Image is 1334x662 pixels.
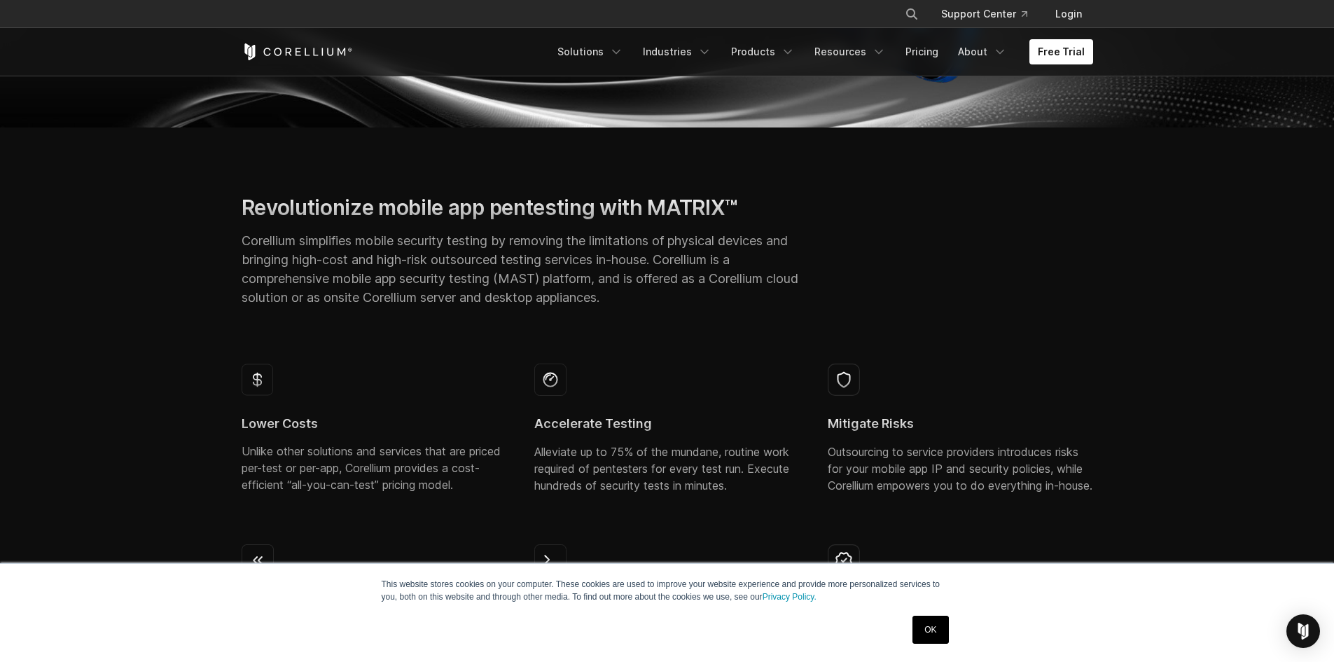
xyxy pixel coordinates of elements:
a: Resources [806,39,894,64]
h4: Mitigate Risks [828,415,1093,432]
p: Outsourcing to service providers introduces risks for your mobile app IP and security policies, w... [828,443,1093,494]
img: icon--money [242,364,273,396]
div: Navigation Menu [888,1,1093,27]
img: shield-02 (1) [828,364,860,396]
p: Unlike other solutions and services that are priced per-test or per-app, Corellium provides a cos... [242,443,507,493]
img: icon--chevron-back [242,544,274,577]
h4: Lower Costs [242,415,507,432]
img: icon_compliace_border [828,544,860,577]
a: Support Center [930,1,1038,27]
h2: Revolutionize mobile app pentesting with MATRIX™ [242,195,800,221]
a: Solutions [549,39,632,64]
p: This website stores cookies on your computer. These cookies are used to improve your website expe... [382,578,953,603]
a: About [950,39,1015,64]
h4: Accelerate Testing [534,415,800,432]
a: Privacy Policy. [763,592,817,602]
img: icon--meter [534,364,567,396]
div: Open Intercom Messenger [1286,614,1320,648]
button: Search [899,1,924,27]
div: Navigation Menu [549,39,1093,64]
a: Pricing [897,39,947,64]
a: Free Trial [1029,39,1093,64]
a: OK [912,616,948,644]
p: Alleviate up to 75% of the mundane, routine work required of pentesters for every test run. Execu... [534,443,800,494]
a: Products [723,39,803,64]
p: Corellium simplifies mobile security testing by removing the limitations of physical devices and ... [242,231,800,307]
img: icon--code [534,544,567,577]
a: Corellium Home [242,43,353,60]
a: Login [1044,1,1093,27]
a: Industries [634,39,720,64]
